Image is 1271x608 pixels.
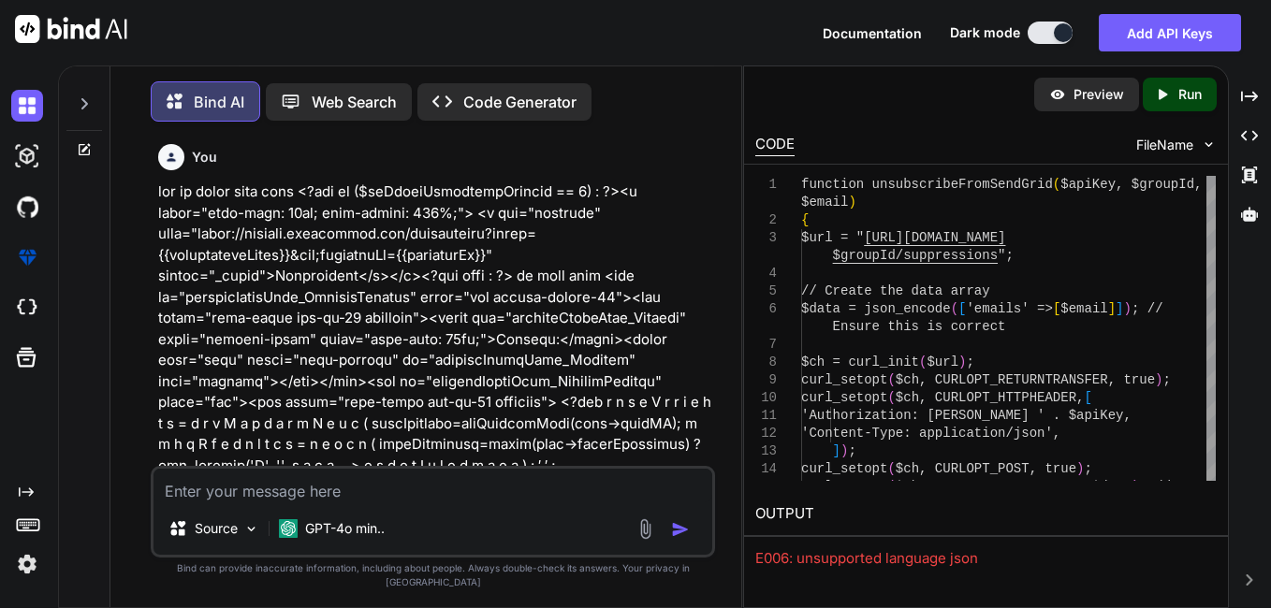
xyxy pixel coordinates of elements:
span: curl_setopt [801,461,887,476]
span: $email [1061,301,1108,316]
span: $ch, CURLOPT_POST, true [896,461,1076,476]
p: GPT-4o min.. [305,519,385,538]
span: ( [888,372,896,387]
img: icon [671,520,690,539]
div: 1 [755,176,777,194]
span: FileName [1136,136,1193,154]
p: Web Search [312,91,397,113]
button: Documentation [823,23,922,43]
h2: OUTPUT [744,492,1227,536]
div: 3 [755,229,777,247]
div: 9 [755,371,777,389]
span: $ch, CURLOPT_POSTFIELDS, $data [896,479,1132,494]
span: [ [1085,390,1092,405]
span: 'Content-Type: application/json', [801,426,1060,441]
span: ( [919,355,927,369]
span: $url = " [801,230,864,245]
span: ( [1053,177,1060,192]
span: $email [801,195,848,210]
p: Run [1178,85,1202,104]
span: curl_setopt [801,372,887,387]
div: 15 [755,478,777,496]
span: ; [1163,372,1171,387]
img: Bind AI [15,15,127,43]
span: $groupId/suppressions [833,248,998,263]
button: Add API Keys [1099,14,1241,51]
span: ( [951,301,958,316]
span: 'emails' => [967,301,1053,316]
span: "; [998,248,1014,263]
img: Pick Models [243,521,259,537]
span: ) [1124,301,1132,316]
div: CODE [755,134,795,156]
img: cloudideIcon [11,292,43,324]
span: 'Authorization: [PERSON_NAME] ' . $apiKey, [801,408,1132,423]
img: chevron down [1201,137,1217,152]
div: 11 [755,407,777,425]
span: $apiKey, $groupId, [1061,177,1203,192]
div: 14 [755,460,777,478]
div: 7 [755,336,777,354]
p: Bind can provide inaccurate information, including about people. Always double-check its answers.... [151,561,715,589]
div: E006: unsupported language json [755,548,1216,570]
div: 12 [755,425,777,442]
span: [URL][DOMAIN_NAME] [865,230,1006,245]
span: ] [1117,301,1124,316]
p: Preview [1074,85,1124,104]
span: ; [1085,461,1092,476]
span: ; // [1132,301,1163,316]
span: ( [888,461,896,476]
span: ] [1108,301,1116,316]
div: 6 [755,300,777,318]
span: function unsubscribeFromSendGrid [801,177,1053,192]
span: ) [1076,461,1084,476]
span: ) [849,195,856,210]
span: Dark mode [950,23,1020,42]
span: Documentation [823,25,922,41]
img: darkAi-studio [11,140,43,172]
span: curl_setopt [801,479,887,494]
span: ; // [1140,479,1172,494]
p: Code Generator [463,91,577,113]
div: 8 [755,354,777,371]
div: 4 [755,265,777,282]
span: ( [888,390,896,405]
span: ] [833,443,840,458]
span: curl_setopt [801,390,887,405]
p: Source [195,519,238,538]
div: 5 [755,282,777,300]
span: { [801,212,809,227]
span: [ [958,301,966,316]
span: $ch = curl_init [801,355,919,369]
h6: You [192,148,217,166]
span: ) [840,443,848,458]
div: 10 [755,389,777,407]
span: // Create the data array [801,283,990,298]
img: attachment [635,518,656,540]
img: settings [11,548,43,580]
span: $ch, CURLOPT_HTTPHEADER, [896,390,1085,405]
span: $data = json_encode [801,301,951,316]
img: darkChat [11,90,43,122]
span: ) [1155,372,1162,387]
span: $ch, CURLOPT_RETURNTRANSFER, true [896,372,1155,387]
span: ; [849,443,856,458]
span: $url [928,355,959,369]
p: Bind AI [194,91,244,113]
img: GPT-4o mini [279,519,298,538]
span: Ensure this is correct [833,319,1006,334]
span: [ [1053,301,1060,316]
img: preview [1049,86,1066,103]
img: githubDark [11,191,43,223]
span: ) [1132,479,1139,494]
span: ) [958,355,966,369]
div: 2 [755,211,777,229]
div: 13 [755,442,777,460]
img: premium [11,241,43,273]
span: ( [888,479,896,494]
span: ; [967,355,974,369]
